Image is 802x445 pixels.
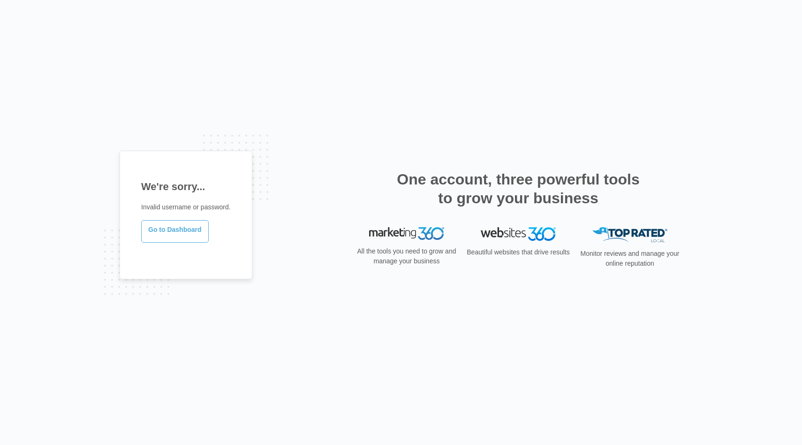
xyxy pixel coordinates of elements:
[592,227,667,243] img: Top Rated Local
[141,220,209,243] a: Go to Dashboard
[141,179,231,194] h1: We're sorry...
[394,170,643,207] h2: One account, three powerful tools to grow your business
[466,247,571,257] p: Beautiful websites that drive results
[354,246,459,266] p: All the tools you need to grow and manage your business
[141,202,231,212] p: Invalid username or password.
[369,227,444,240] img: Marketing 360
[577,249,682,269] p: Monitor reviews and manage your online reputation
[481,227,556,241] img: Websites 360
